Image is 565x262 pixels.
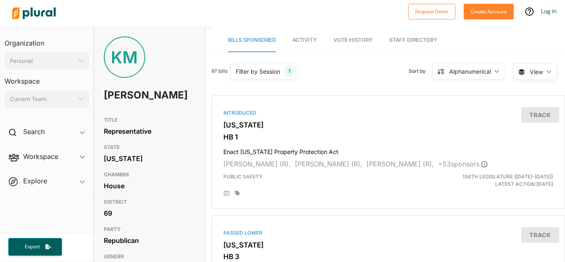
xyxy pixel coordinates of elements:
button: Request Demo [408,4,455,19]
span: [PERSON_NAME] (R), [366,160,434,168]
a: Log In [541,7,557,15]
h3: PARTY [104,224,195,234]
button: Track [521,107,559,123]
span: [PERSON_NAME] (R), [295,160,362,168]
button: Create Account [464,4,514,19]
h3: HB 3 [223,252,553,261]
h4: Enact [US_STATE] Property Protection Act [223,144,553,156]
span: View [530,67,543,76]
a: Request Demo [408,7,455,15]
a: Bills Sponsored [228,29,276,52]
div: 69 [104,207,195,219]
h3: Organization [5,31,89,49]
h3: TITLE [104,115,195,125]
div: Latest Action: [DATE] [445,173,559,188]
span: [PERSON_NAME] (R), [223,160,291,168]
span: Sort by [409,67,432,75]
div: Add Position Statement [223,190,230,197]
div: Representative [104,125,195,137]
div: Filter by Session [236,67,280,76]
a: Activity [292,29,317,52]
a: Create Account [464,7,514,15]
button: Export [8,238,62,256]
div: KM [104,36,145,78]
h3: STATE [104,142,195,152]
div: Passed Lower [223,229,553,237]
h1: [PERSON_NAME] [104,83,158,108]
span: Activity [292,37,317,43]
div: Personal [10,57,75,65]
h3: Workspace [5,69,89,87]
a: Staff Directory [389,29,437,52]
div: Alphanumerical [449,67,491,76]
span: Export [19,243,45,250]
button: Track [521,227,559,243]
span: + 53 sponsor s [438,160,488,168]
div: Republican [104,234,195,247]
span: 136th Legislature ([DATE]-[DATE]) [462,173,553,180]
div: House [104,180,195,192]
h3: DISTRICT [104,197,195,207]
span: Bills Sponsored [228,37,276,43]
div: [US_STATE] [104,152,195,165]
h3: GENDER [104,252,195,262]
span: Public Safety [223,173,263,180]
div: 1 [285,66,294,77]
a: Vote History [333,29,373,52]
h3: HB 1 [223,133,553,141]
h3: [US_STATE] [223,241,553,249]
h2: Search [23,127,45,136]
div: Current Team [10,95,75,103]
h3: CHAMBER [104,170,195,180]
div: Add tags [235,190,240,196]
h3: [US_STATE] [223,121,553,129]
span: Vote History [333,37,373,43]
span: 97 bills [211,67,227,75]
div: Introduced [223,109,553,117]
